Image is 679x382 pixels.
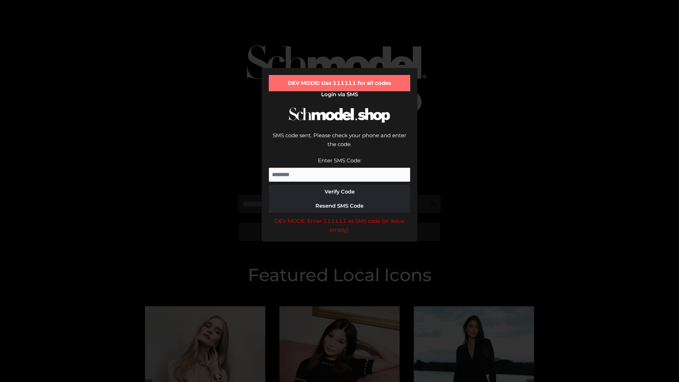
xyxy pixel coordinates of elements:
[269,75,410,91] div: DEV MODE: Use 111111 for all codes
[269,185,410,199] button: Verify Code
[286,101,393,129] img: Schmodel Logo
[269,91,410,98] h2: Login via SMS
[269,216,410,235] div: DEV MODE: Enter 111111 as SMS code (or leave empty).
[269,199,410,213] button: Resend SMS Code
[318,157,361,164] label: Enter SMS Code:
[269,131,410,156] div: SMS code sent. Please check your phone and enter the code.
